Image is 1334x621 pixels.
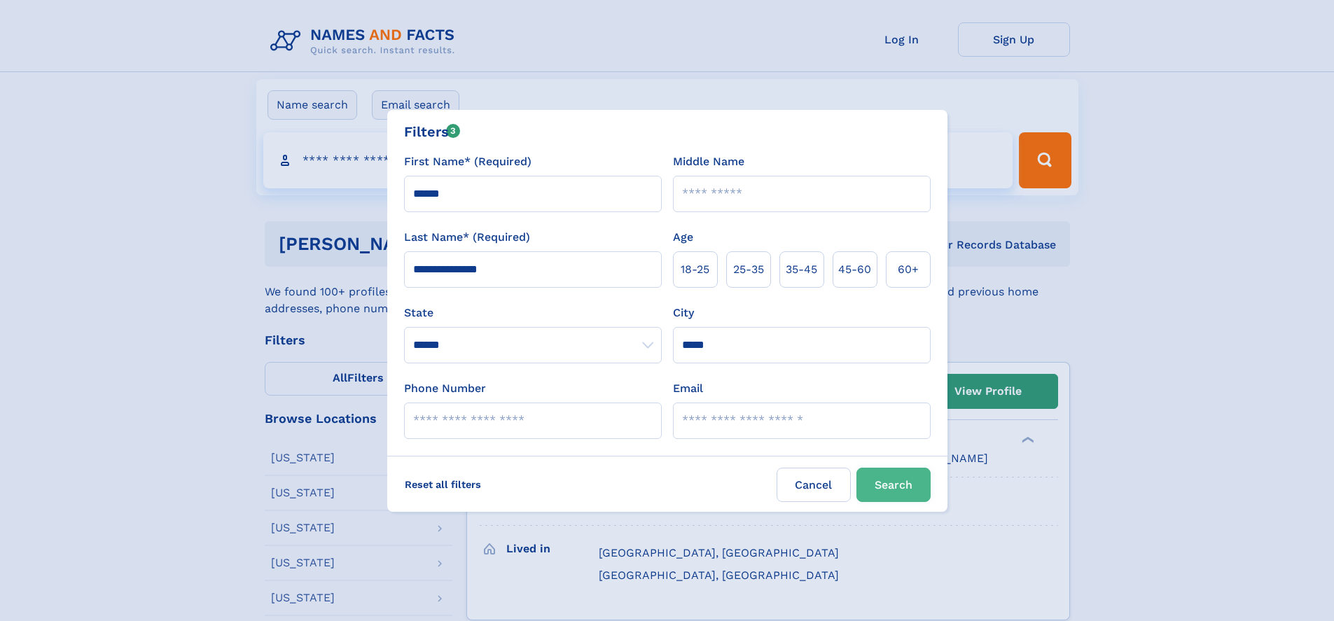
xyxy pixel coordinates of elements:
label: Phone Number [404,380,486,397]
label: Cancel [777,468,851,502]
span: 60+ [898,261,919,278]
button: Search [856,468,931,502]
label: First Name* (Required) [404,153,531,170]
span: 45‑60 [838,261,871,278]
span: 18‑25 [681,261,709,278]
span: 25‑35 [733,261,764,278]
span: 35‑45 [786,261,817,278]
label: Email [673,380,703,397]
div: Filters [404,121,461,142]
label: State [404,305,662,321]
label: City [673,305,694,321]
label: Middle Name [673,153,744,170]
label: Reset all filters [396,468,490,501]
label: Last Name* (Required) [404,229,530,246]
label: Age [673,229,693,246]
